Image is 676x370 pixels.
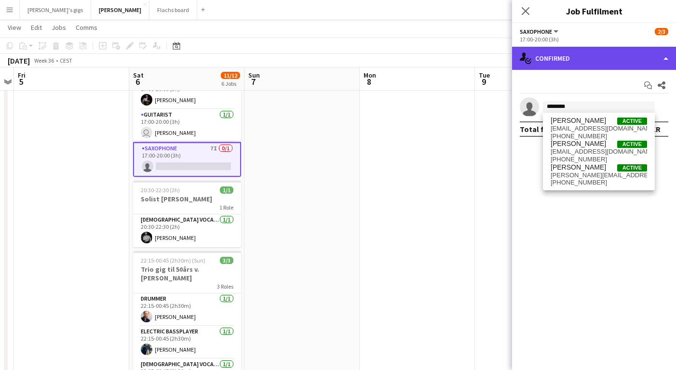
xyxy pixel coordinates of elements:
span: 3/3 [220,257,233,264]
span: +4526850911 [551,156,647,163]
span: Active [617,164,647,172]
div: 6 Jobs [221,80,240,87]
span: Kristian Hybel [551,140,606,148]
a: Comms [72,21,101,34]
span: Comms [76,23,97,32]
span: 2/3 [655,28,668,35]
div: CEST [60,57,72,64]
span: +4526444476 [551,179,647,186]
h3: Solist [PERSON_NAME] [133,195,241,203]
span: Kristian Martinsen [551,163,606,172]
span: 3 Roles [217,283,233,290]
span: 7 [247,76,260,87]
app-job-card: 17:00-20:00 (3h)2/3Street gig3 RolesDrummer1/117:00-20:00 (3h)[PERSON_NAME]Guitarist1/117:00-20:0... [133,43,241,177]
span: krisdrummer@hotmail.com [551,125,647,132]
span: Active [617,141,647,148]
button: [PERSON_NAME]'s gigs [20,0,91,19]
button: Flachs board [149,0,197,19]
app-card-role: Drummer1/117:00-20:00 (3h)[PERSON_NAME] [133,77,241,109]
div: Total fee [520,124,553,134]
span: 20:30-22:30 (2h) [141,186,180,194]
a: Edit [27,21,46,34]
span: View [8,23,21,32]
button: Saxophone [520,28,560,35]
app-card-role: Saxophone7I0/117:00-20:00 (3h) [133,142,241,177]
span: kristianhybel@gmail.com [551,148,647,156]
button: [PERSON_NAME] [91,0,149,19]
span: Week 36 [32,57,56,64]
app-card-role: [DEMOGRAPHIC_DATA] Vocal + Guitar1/120:30-22:30 (2h)[PERSON_NAME] [133,214,241,247]
span: Kristian Bruun-Rasmussen [551,117,606,125]
app-job-card: 20:30-22:30 (2h)1/1Solist [PERSON_NAME]1 Role[DEMOGRAPHIC_DATA] Vocal + Guitar1/120:30-22:30 (2h)... [133,181,241,247]
span: Tue [479,71,490,79]
span: kristian@kristianmartinsen.dk [551,172,647,179]
h3: Job Fulfilment [512,5,676,17]
app-card-role: Electric Bassplayer1/122:15-00:45 (2h30m)[PERSON_NAME] [133,326,241,359]
a: Jobs [48,21,70,34]
span: Saxophone [520,28,552,35]
span: 8 [362,76,376,87]
span: Edit [31,23,42,32]
span: Jobs [52,23,66,32]
app-card-role: Guitarist1/117:00-20:00 (3h) [PERSON_NAME] [133,109,241,142]
div: Confirmed [512,47,676,70]
span: Active [617,118,647,125]
h3: Trio gig til 50års v. [PERSON_NAME] [133,265,241,282]
span: Fri [18,71,26,79]
span: Sat [133,71,144,79]
span: 11/12 [221,72,240,79]
app-card-role: Drummer1/122:15-00:45 (2h30m)[PERSON_NAME] [133,293,241,326]
div: [DATE] [8,56,30,66]
span: 1/1 [220,186,233,194]
span: Sun [248,71,260,79]
a: View [4,21,25,34]
span: 1 Role [219,204,233,211]
span: Mon [364,71,376,79]
span: +4560155310 [551,132,647,140]
span: 9 [477,76,490,87]
div: 17:00-20:00 (3h) [520,36,668,43]
span: 6 [132,76,144,87]
span: 5 [16,76,26,87]
span: 22:15-00:45 (2h30m) (Sun) [141,257,205,264]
